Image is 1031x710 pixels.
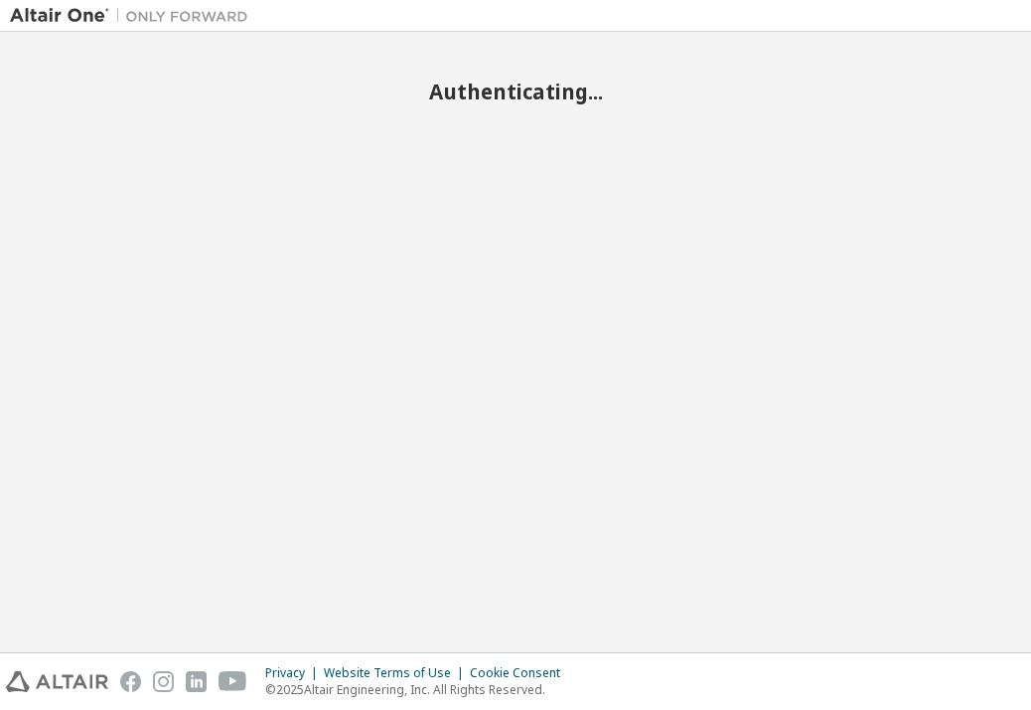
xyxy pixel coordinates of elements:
[10,6,258,26] img: Altair One
[265,665,324,681] div: Privacy
[186,671,207,692] img: linkedin.svg
[324,665,470,681] div: Website Terms of Use
[153,671,174,692] img: instagram.svg
[10,79,1021,104] h2: Authenticating...
[219,671,247,692] img: youtube.svg
[265,681,572,698] p: © 2025 Altair Engineering, Inc. All Rights Reserved.
[470,665,572,681] div: Cookie Consent
[120,671,141,692] img: facebook.svg
[6,671,108,692] img: altair_logo.svg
